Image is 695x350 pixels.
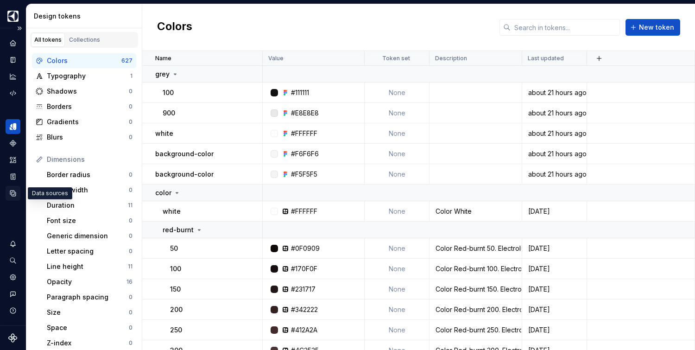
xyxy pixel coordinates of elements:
div: 16 [126,278,133,286]
h2: Colors [157,19,192,36]
div: #170F0F [291,264,317,274]
div: 0 [129,118,133,126]
p: 50 [170,244,178,253]
div: Opacity [47,277,126,286]
div: Home [6,36,20,51]
div: #231717 [291,285,316,294]
p: background-color [155,170,214,179]
a: Font size0 [43,213,136,228]
a: Duration11 [43,198,136,213]
p: white [155,129,173,138]
a: Border radius0 [43,167,136,182]
p: Last updated [528,55,564,62]
td: None [365,123,430,144]
a: Storybook stories [6,169,20,184]
div: Design tokens [6,119,20,134]
a: Size0 [43,305,136,320]
a: Components [6,136,20,151]
div: [DATE] [523,244,586,253]
a: Border width0 [43,183,136,197]
button: Contact support [6,286,20,301]
div: 0 [129,103,133,110]
div: Collections [69,36,100,44]
div: [DATE] [523,285,586,294]
a: Data sources [6,186,20,201]
div: 0 [129,217,133,224]
div: Color Red-burnt 100. Electrolux. [430,264,521,274]
div: Borders [47,102,129,111]
div: Gradients [47,117,129,127]
p: Token set [382,55,410,62]
input: Search in tokens... [511,19,620,36]
div: [DATE] [523,207,586,216]
div: 0 [129,324,133,331]
div: 0 [129,339,133,347]
p: grey [155,70,170,79]
div: 0 [129,171,133,178]
div: #F6F6F6 [291,149,319,159]
p: red-burnt [163,225,194,235]
div: 0 [129,134,133,141]
a: Settings [6,270,20,285]
div: 0 [129,186,133,194]
a: Space0 [43,320,136,335]
p: 150 [170,285,181,294]
td: None [365,144,430,164]
div: Shadows [47,87,129,96]
a: Supernova Logo [8,333,18,343]
div: Data sources [28,187,72,199]
div: about 21 hours ago [523,88,586,97]
div: Z-index [47,338,129,348]
div: 11 [128,202,133,209]
div: #FFFFFF [291,129,317,138]
div: Border radius [47,170,129,179]
p: Value [268,55,284,62]
span: New token [639,23,674,32]
button: Search ⌘K [6,253,20,268]
div: Color Red-burnt 250. Electrolux. [430,325,521,335]
p: 250 [170,325,182,335]
a: Colors627 [32,53,136,68]
button: Expand sidebar [13,22,26,35]
div: Assets [6,153,20,167]
a: Code automation [6,86,20,101]
div: Paragraph spacing [47,293,129,302]
button: New token [625,19,680,36]
div: Typography [47,71,130,81]
div: Border width [47,185,129,195]
div: Design tokens [34,12,138,21]
a: Line height11 [43,259,136,274]
p: 100 [170,264,181,274]
td: None [365,164,430,185]
div: #342222 [291,305,318,314]
div: Colors [47,56,121,65]
div: #FFFFFF [291,207,317,216]
div: 627 [121,57,133,64]
a: Gradients0 [32,115,136,129]
div: about 21 hours ago [523,149,586,159]
p: Description [435,55,467,62]
p: 200 [170,305,183,314]
div: 11 [128,263,133,270]
div: 0 [129,248,133,255]
td: None [365,279,430,299]
p: background-color [155,149,214,159]
p: white [163,207,181,216]
div: [DATE] [523,325,586,335]
div: [DATE] [523,264,586,274]
a: Typography1 [32,69,136,83]
div: #0F0909 [291,244,320,253]
div: Font size [47,216,129,225]
div: Duration [47,201,128,210]
div: about 21 hours ago [523,108,586,118]
div: 0 [129,293,133,301]
button: Notifications [6,236,20,251]
td: None [365,238,430,259]
a: Opacity16 [43,274,136,289]
div: #F5F5F5 [291,170,317,179]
